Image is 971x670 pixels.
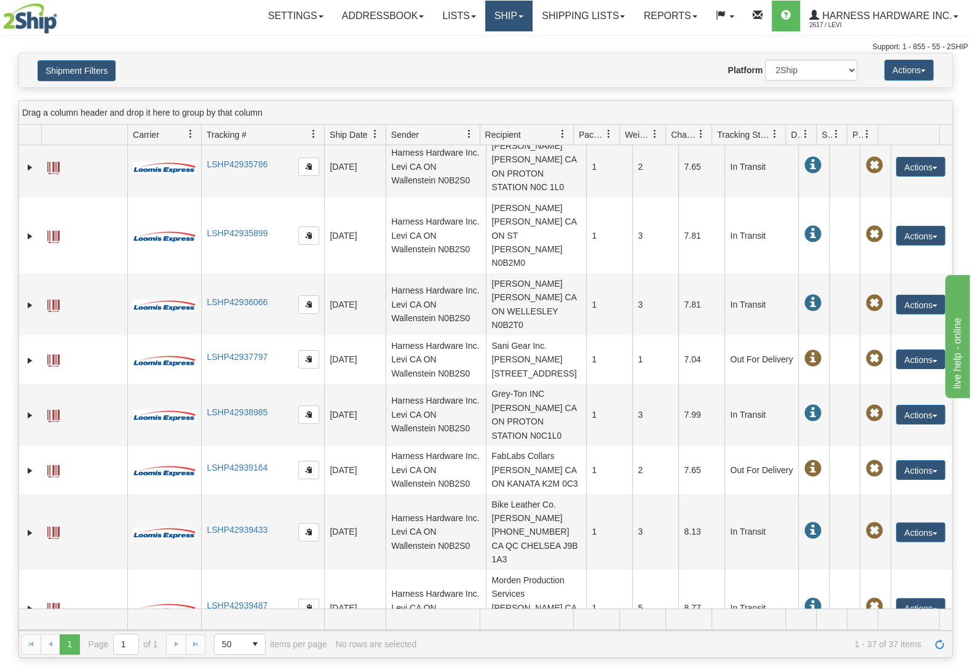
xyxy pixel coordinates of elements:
[485,129,521,141] span: Recipient
[9,7,114,22] div: live help - online
[386,135,486,197] td: Harness Hardware Inc. Levi CA ON Wallenstein N0B2S0
[330,129,367,141] span: Ship Date
[324,570,386,645] td: [DATE]
[896,405,945,425] button: Actions
[724,494,798,570] td: In Transit
[324,384,386,446] td: [DATE]
[114,634,138,654] input: Page 1
[857,124,878,145] a: Pickup Status filter column settings
[207,407,268,417] a: LSHP42938985
[727,64,763,76] label: Platform
[486,135,586,197] td: [PERSON_NAME] [PERSON_NAME] CA ON PROTON STATION N0C 1L0
[386,446,486,494] td: Harness Hardware Inc. Levi CA ON Wallenstein N0B2S0
[724,446,798,494] td: Out For Delivery
[24,299,36,311] a: Expand
[804,460,821,477] span: Out For Delivery
[586,384,632,446] td: 1
[133,129,159,141] span: Carrier
[678,384,724,446] td: 7.99
[865,598,882,615] span: Pickup Not Assigned
[24,602,36,615] a: Expand
[809,19,902,31] span: 2617 / Levi
[3,42,968,52] div: Support: 1 - 855 - 55 - 2SHIP
[24,161,36,173] a: Expand
[133,465,196,477] img: 30 - Loomis Express
[60,634,79,654] span: Page 1
[486,570,586,645] td: Morden Production Services [PERSON_NAME] CA ON TORONTO M6S 2X9
[386,335,486,383] td: Harness Hardware Inc. Levi CA ON Wallenstein N0B2S0
[214,634,266,655] span: Page sizes drop down
[632,335,678,383] td: 1
[791,129,801,141] span: Delivery Status
[133,409,196,421] img: 30 - Loomis Express
[896,522,945,542] button: Actions
[207,352,268,362] a: LSHP42937797
[324,446,386,494] td: [DATE]
[89,634,158,655] span: Page of 1
[586,446,632,494] td: 1
[298,350,319,369] button: Copy to clipboard
[632,197,678,273] td: 3
[678,197,724,273] td: 7.81
[804,598,821,615] span: In Transit
[865,295,882,312] span: Pickup Not Assigned
[671,129,697,141] span: Charge
[425,639,921,649] span: 1 - 37 of 37 items
[852,129,863,141] span: Pickup Status
[207,600,268,610] a: LSHP42939487
[298,158,319,176] button: Copy to clipboard
[391,129,419,141] span: Sender
[486,384,586,446] td: Grey-Ton INC [PERSON_NAME] CA ON PROTON STATION N0C1L0
[207,463,268,473] a: LSHP42939164
[804,522,821,540] span: In Transit
[930,634,949,654] a: Refresh
[324,197,386,273] td: [DATE]
[47,156,60,176] a: Label
[865,157,882,174] span: Pickup Not Assigned
[678,135,724,197] td: 7.65
[324,335,386,383] td: [DATE]
[896,226,945,245] button: Actions
[486,446,586,494] td: FabLabs Collars [PERSON_NAME] CA ON KANATA K2M 0C3
[724,335,798,383] td: Out For Delivery
[896,157,945,177] button: Actions
[386,384,486,446] td: Harness Hardware Inc. Levi CA ON Wallenstein N0B2S0
[486,494,586,570] td: Bike Leather Co. [PERSON_NAME] [PHONE_NUMBER] CA QC CHELSEA J9B 1A3
[386,273,486,335] td: Harness Hardware Inc. Levi CA ON Wallenstein N0B2S0
[724,570,798,645] td: In Transit
[804,226,821,243] span: In Transit
[865,226,882,243] span: Pickup Not Assigned
[24,230,36,242] a: Expand
[632,446,678,494] td: 2
[298,405,319,424] button: Copy to clipboard
[47,521,60,541] a: Label
[822,129,832,141] span: Shipment Issues
[298,599,319,617] button: Copy to clipboard
[764,124,785,145] a: Tracking Status filter column settings
[47,404,60,424] a: Label
[207,228,268,238] a: LSHP42935899
[298,226,319,245] button: Copy to clipboard
[632,494,678,570] td: 3
[133,299,196,311] img: 30 - Loomis Express
[245,634,265,654] span: select
[819,10,952,21] span: Harness Hardware Inc.
[717,129,771,141] span: Tracking Status
[3,3,57,34] img: logo2617.jpg
[207,159,268,169] a: LSHP42935786
[133,354,196,367] img: 30 - Loomis Express
[222,638,238,650] span: 50
[552,124,573,145] a: Recipient filter column settings
[324,494,386,570] td: [DATE]
[47,597,60,617] a: Label
[459,124,480,145] a: Sender filter column settings
[133,527,196,539] img: 30 - Loomis Express
[47,294,60,314] a: Label
[724,197,798,273] td: In Transit
[19,101,952,125] div: grid grouping header
[896,295,945,314] button: Actions
[298,461,319,479] button: Copy to clipboard
[586,335,632,383] td: 1
[800,1,967,31] a: Harness Hardware Inc. 2617 / Levi
[644,124,665,145] a: Weight filter column settings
